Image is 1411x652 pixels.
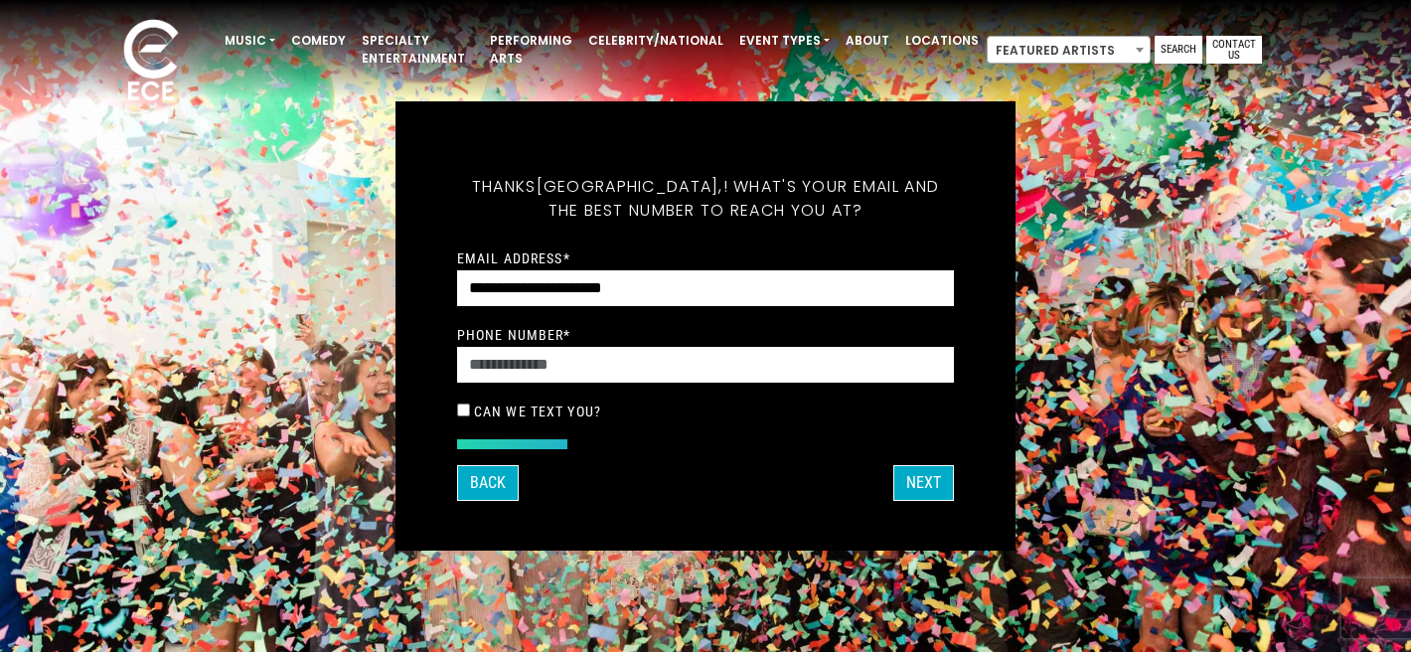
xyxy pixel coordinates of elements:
[482,24,580,76] a: Performing Arts
[1155,36,1202,64] a: Search
[1206,36,1262,64] a: Contact Us
[457,465,519,501] button: Back
[987,36,1151,64] span: Featured Artists
[838,24,897,58] a: About
[354,24,482,76] a: Specialty Entertainment
[101,14,201,110] img: ece_new_logo_whitev2-1.png
[283,24,354,58] a: Comedy
[731,24,838,58] a: Event Types
[893,465,954,501] button: Next
[217,24,283,58] a: Music
[474,403,601,420] label: Can we text you?
[988,37,1150,65] span: Featured Artists
[897,24,987,58] a: Locations
[537,175,723,198] span: [GEOGRAPHIC_DATA],
[457,151,954,246] h5: Thanks ! What's your email and the best number to reach you at?
[580,24,731,58] a: Celebrity/National
[457,249,570,267] label: Email Address
[457,326,571,344] label: Phone Number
